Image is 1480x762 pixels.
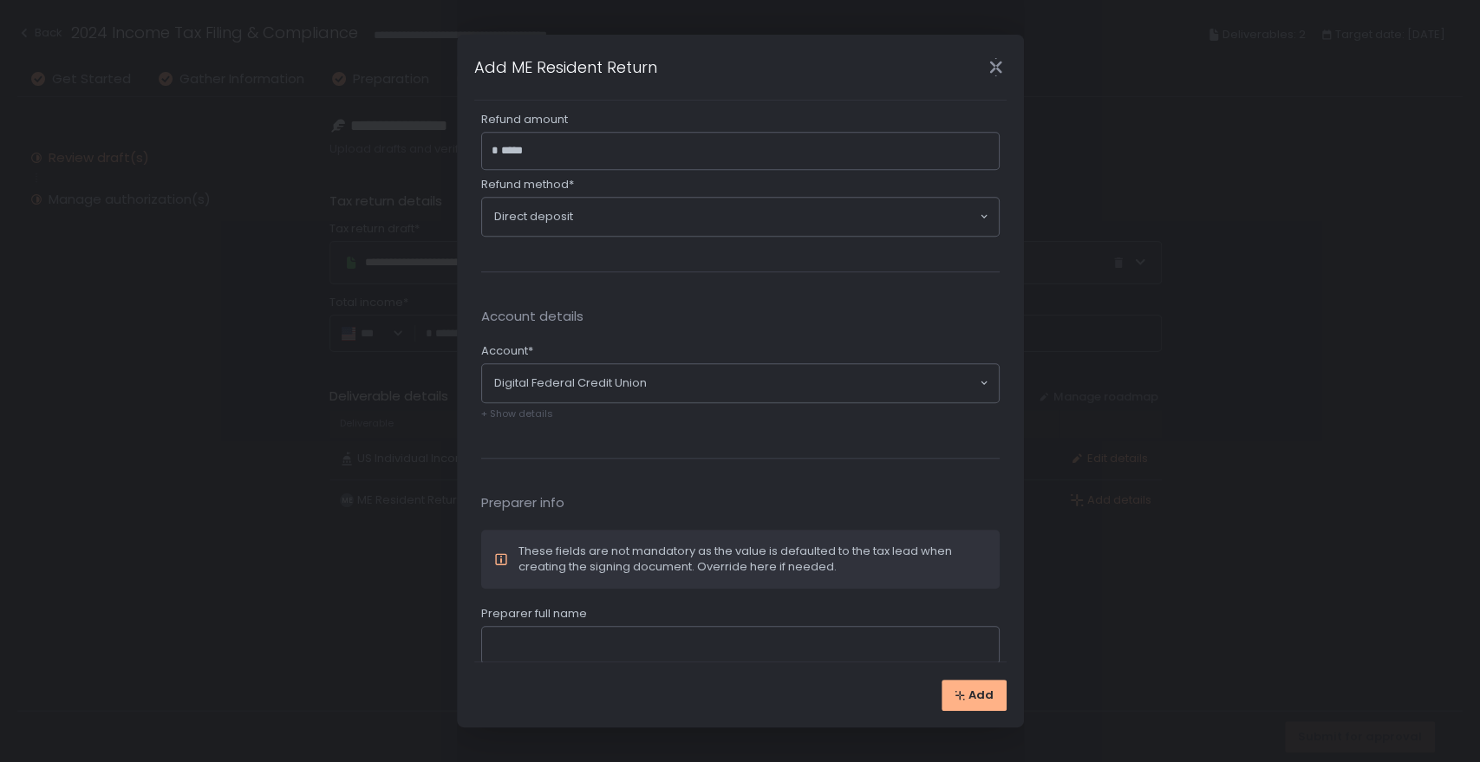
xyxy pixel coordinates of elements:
span: Account* [481,343,533,359]
span: Digital Federal Credit Union [494,375,647,391]
span: Add [968,687,994,703]
span: + Show details [481,407,553,420]
button: + Show details [481,403,553,423]
input: Search for option [573,208,978,225]
span: Account details [481,307,1000,327]
div: Search for option [482,364,999,402]
button: Add [942,680,1007,711]
input: Search for option [647,374,978,392]
span: Refund method* [481,177,574,192]
h1: Add ME Resident Return [474,55,657,79]
span: Direct deposit [494,209,573,225]
div: These fields are not mandatory as the value is defaulted to the tax lead when creating the signin... [518,544,987,575]
span: Refund amount [481,112,568,127]
div: Close [968,57,1024,77]
span: Preparer full name [481,606,587,622]
span: Preparer info [481,493,1000,513]
div: Search for option [482,198,999,236]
